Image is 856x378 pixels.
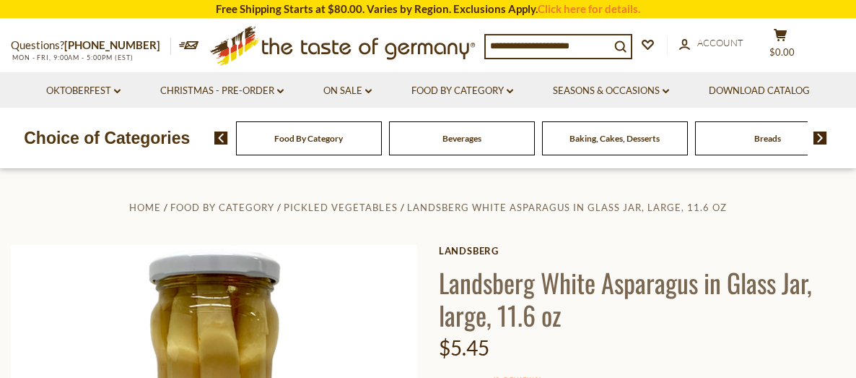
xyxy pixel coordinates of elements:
[709,83,810,99] a: Download Catalog
[160,83,284,99] a: Christmas - PRE-ORDER
[407,202,727,213] a: Landsberg White Asparagus in Glass Jar, large, 11.6 oz
[323,83,372,99] a: On Sale
[754,133,781,144] a: Breads
[697,37,743,48] span: Account
[439,266,845,331] h1: Landsberg White Asparagus in Glass Jar, large, 11.6 oz
[439,245,845,257] a: Landsberg
[129,202,161,213] a: Home
[439,335,489,360] span: $5.45
[46,83,121,99] a: Oktoberfest
[11,36,171,55] p: Questions?
[214,132,228,145] img: previous arrow
[64,38,160,51] a: [PHONE_NUMBER]
[11,53,134,61] span: MON - FRI, 9:00AM - 5:00PM (EST)
[274,133,343,144] a: Food By Category
[759,28,802,64] button: $0.00
[284,202,397,213] a: Pickled Vegetables
[679,35,743,51] a: Account
[813,132,827,145] img: next arrow
[442,133,481,144] a: Beverages
[569,133,660,144] a: Baking, Cakes, Desserts
[170,202,274,213] a: Food By Category
[553,83,669,99] a: Seasons & Occasions
[769,46,795,58] span: $0.00
[538,2,640,15] a: Click here for details.
[411,83,513,99] a: Food By Category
